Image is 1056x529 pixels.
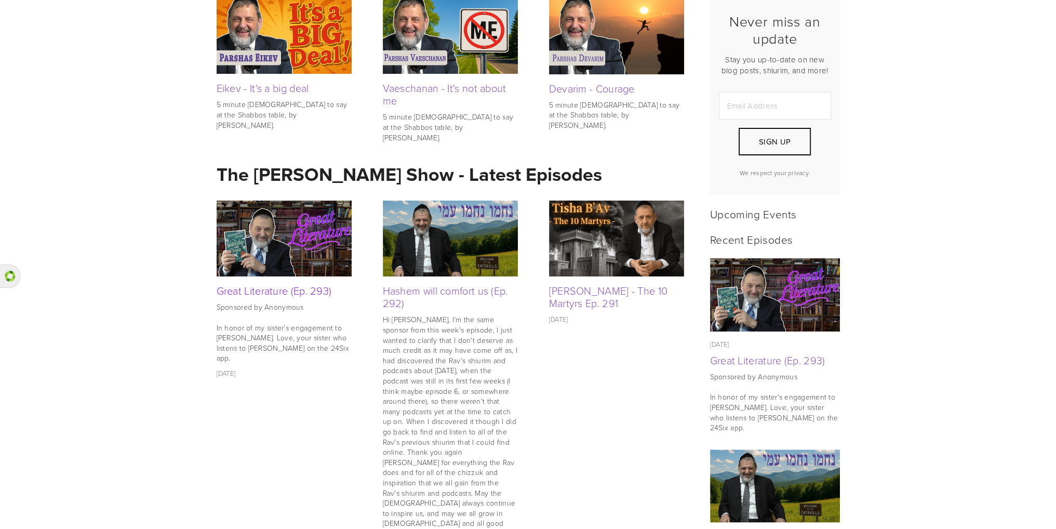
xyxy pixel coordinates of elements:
[719,168,831,177] p: We respect your privacy.
[217,99,352,130] p: 5 minute [DEMOGRAPHIC_DATA] to say at the Shabbos table, by [PERSON_NAME].
[383,283,508,310] a: Hashem will comfort us (Ep. 292)
[710,353,825,367] a: Great Literature (Ep. 293)
[710,449,840,523] img: Hashem will comfort us (Ep. 292)
[217,81,309,95] a: Eikev - It's a big deal
[549,201,684,276] a: Tisha B'av - The 10 Martyrs Ep. 291
[549,314,568,324] time: [DATE]
[549,81,635,96] a: Devarim - Courage
[217,161,602,188] strong: The [PERSON_NAME] Show - Latest Episodes
[217,201,352,276] img: Great Literature (Ep. 293)
[217,302,352,363] p: Sponsored by Anonymous In honor of my sister’s engagement to [PERSON_NAME]. Love, your sister who...
[383,81,506,108] a: Vaeschanan - It's not about me
[719,92,831,120] input: Email Address
[549,194,684,284] img: Tisha B'av - The 10 Martyrs Ep. 291
[719,54,831,76] p: Stay you up-to-date on new blog posts, shiurim, and more!
[719,13,831,47] h2: Never miss an update
[710,207,840,220] h2: Upcoming Events
[710,233,840,246] h2: Recent Episodes
[549,283,668,310] a: [PERSON_NAME] - The 10 Martyrs Ep. 291
[549,100,684,130] p: 5 minute [DEMOGRAPHIC_DATA] to say at the Shabbos table, by [PERSON_NAME].
[710,258,840,332] img: Great Literature (Ep. 293)
[217,283,332,298] a: Great Literature (Ep. 293)
[739,128,810,155] button: Sign Up
[383,112,518,142] p: 5 minute [DEMOGRAPHIC_DATA] to say at the Shabbos table, by [PERSON_NAME].
[217,368,236,378] time: [DATE]
[710,372,840,433] p: Sponsored by Anonymous In honor of my sister’s engagement to [PERSON_NAME]. Love, your sister who...
[710,339,729,349] time: [DATE]
[759,136,791,147] span: Sign Up
[383,201,518,276] img: Hashem will comfort us (Ep. 292)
